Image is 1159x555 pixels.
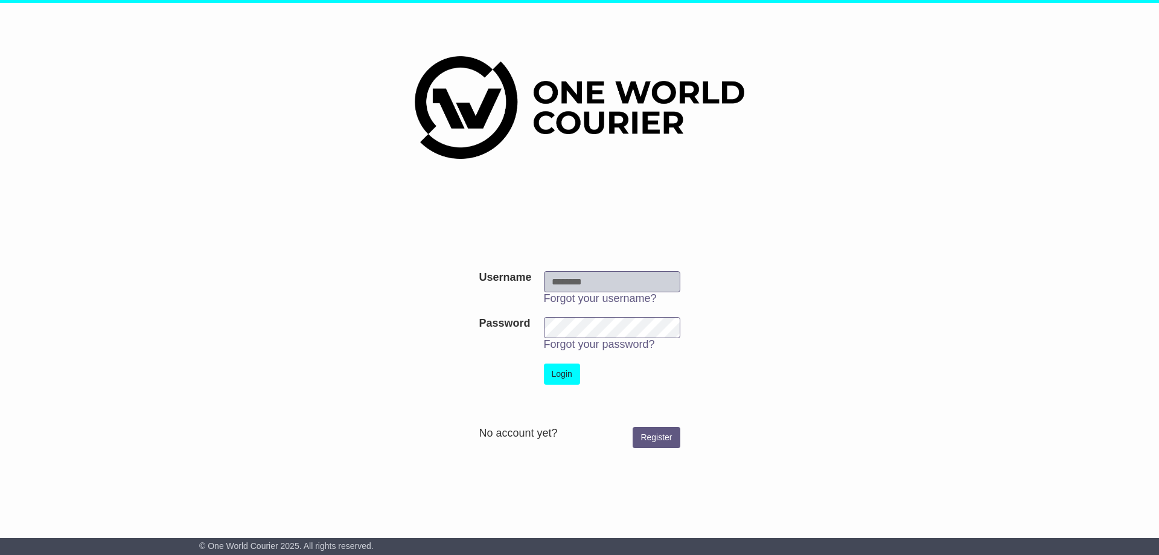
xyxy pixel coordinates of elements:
[479,427,680,440] div: No account yet?
[544,338,655,350] a: Forgot your password?
[633,427,680,448] a: Register
[199,541,374,551] span: © One World Courier 2025. All rights reserved.
[544,364,580,385] button: Login
[479,317,530,330] label: Password
[544,292,657,304] a: Forgot your username?
[479,271,531,284] label: Username
[415,56,744,159] img: One World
